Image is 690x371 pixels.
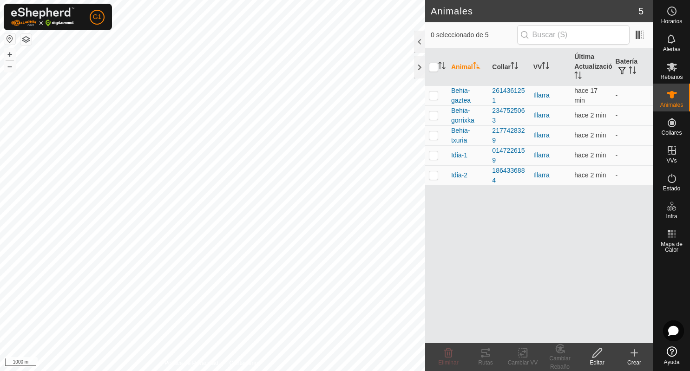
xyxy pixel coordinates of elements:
div: 0147226159 [492,146,526,165]
td: - [612,85,653,105]
span: G1 [93,12,102,22]
span: 5 [638,4,644,18]
span: Horarios [661,19,682,24]
p-sorticon: Activar para ordenar [542,63,549,71]
p-sorticon: Activar para ordenar [511,63,518,71]
th: VV [530,48,571,86]
button: + [4,49,15,60]
span: Animales [660,102,683,108]
span: 19 ago 2025, 15:50 [574,151,606,159]
span: Alertas [663,46,680,52]
div: 2614361251 [492,86,526,105]
td: - [612,125,653,145]
p-sorticon: Activar para ordenar [438,63,446,71]
span: 19 ago 2025, 15:50 [574,111,606,119]
a: Illarra [533,91,550,99]
td: - [612,105,653,125]
a: Política de Privacidad [164,359,218,367]
a: Illarra [533,131,550,139]
div: 2347525063 [492,106,526,125]
img: Logo Gallagher [11,7,74,26]
span: Mapa de Calor [656,241,688,253]
span: VVs [666,158,677,163]
th: Última Actualización [571,48,611,86]
td: - [612,145,653,165]
a: Illarra [533,151,550,159]
span: 19 ago 2025, 15:35 [574,87,598,104]
span: Infra [666,214,677,219]
span: Idia-2 [451,170,467,180]
div: Cambiar Rebaño [541,354,578,371]
span: 0 seleccionado de 5 [431,30,517,40]
a: Illarra [533,171,550,179]
p-sorticon: Activar para ordenar [574,73,582,80]
a: Illarra [533,111,550,119]
span: Idia-1 [451,150,467,160]
h2: Animales [431,6,638,17]
p-sorticon: Activar para ordenar [629,68,636,75]
button: Capas del Mapa [20,34,32,45]
th: Animal [447,48,488,86]
td: - [612,165,653,185]
button: Restablecer Mapa [4,33,15,45]
span: Behia-gaztea [451,86,485,105]
span: Rebaños [660,74,683,80]
input: Buscar (S) [517,25,630,45]
span: Behia-gorrixka [451,106,485,125]
span: Estado [663,186,680,191]
span: Collares [661,130,682,136]
span: Eliminar [438,359,458,366]
div: 2177428329 [492,126,526,145]
div: Cambiar VV [504,358,541,367]
p-sorticon: Activar para ordenar [473,63,480,71]
div: Crear [616,358,653,367]
a: Ayuda [653,343,690,369]
div: Editar [578,358,616,367]
a: Contáctenos [229,359,260,367]
span: 19 ago 2025, 15:50 [574,171,606,179]
span: Behia-txuria [451,126,485,145]
span: Ayuda [664,359,680,365]
div: 1864336884 [492,166,526,185]
th: Batería [612,48,653,86]
th: Collar [488,48,529,86]
button: – [4,61,15,72]
div: Rutas [467,358,504,367]
span: 19 ago 2025, 15:50 [574,131,606,139]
